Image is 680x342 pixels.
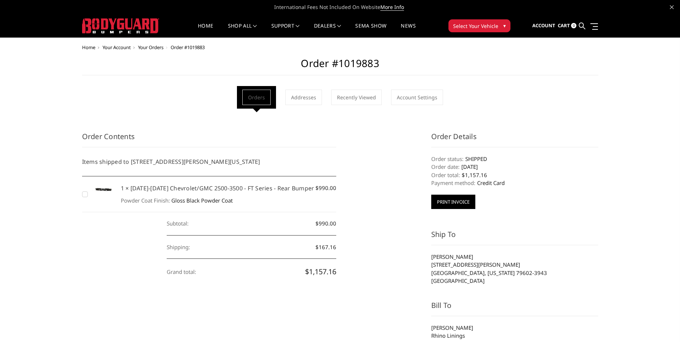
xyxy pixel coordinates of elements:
a: shop all [228,23,257,37]
span: 0 [571,23,576,28]
li: [PERSON_NAME] [431,253,598,261]
li: [PERSON_NAME] [431,324,598,332]
a: Your Account [103,44,131,51]
dt: Payment method: [431,179,475,187]
h3: Order Contents [82,131,337,147]
li: [STREET_ADDRESS][PERSON_NAME] [431,261,598,269]
a: Recently Viewed [331,90,382,105]
span: ▾ [503,22,506,29]
a: Cart 0 [558,16,576,35]
dt: Powder Coat Finish: [121,196,170,205]
dt: Order date: [431,163,460,171]
button: Print Invoice [431,195,475,209]
h3: Bill To [431,300,598,316]
a: Dealers [314,23,341,37]
dt: Order total: [431,171,460,179]
button: Select Your Vehicle [448,19,510,32]
li: [GEOGRAPHIC_DATA] [431,277,598,285]
dt: Order status: [431,155,463,163]
iframe: Chat Widget [644,308,680,342]
dd: [DATE] [431,163,598,171]
a: Orders [242,90,271,105]
dd: $1,157.16 [431,171,598,179]
dt: Grand total: [167,260,196,284]
a: Account Settings [391,90,443,105]
dt: Subtotal: [167,212,189,235]
img: 2020-2025 Chevrolet/GMC 2500-3500 - FT Series - Rear Bumper [92,184,117,196]
dd: SHIPPED [431,155,598,163]
a: Addresses [285,90,322,105]
span: Cart [558,22,570,29]
dd: $1,157.16 [167,259,336,285]
span: Select Your Vehicle [453,22,498,30]
a: More Info [380,4,404,11]
dd: $167.16 [167,236,336,259]
dd: Credit Card [431,179,598,187]
a: Home [82,44,95,51]
span: Account [532,22,555,29]
a: Your Orders [138,44,163,51]
img: BODYGUARD BUMPERS [82,18,159,33]
span: Order #1019883 [171,44,205,51]
h2: Order #1019883 [82,57,598,75]
a: Home [198,23,213,37]
h5: 1 × [DATE]-[DATE] Chevrolet/GMC 2500-3500 - FT Series - Rear Bumper [121,184,337,193]
li: Rhino Linings [431,332,598,340]
a: Account [532,16,555,35]
a: SEMA Show [355,23,386,37]
h3: Order Details [431,131,598,147]
li: [GEOGRAPHIC_DATA], [US_STATE] 79602-3943 [431,269,598,277]
h5: Items shipped to [STREET_ADDRESS][PERSON_NAME][US_STATE] [82,157,337,166]
dt: Shipping: [167,236,190,259]
h3: Ship To [431,229,598,245]
a: News [401,23,415,37]
dd: $990.00 [167,212,336,236]
span: $990.00 [315,184,336,192]
dd: Gloss Black Powder Coat [121,196,337,205]
a: Support [271,23,300,37]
